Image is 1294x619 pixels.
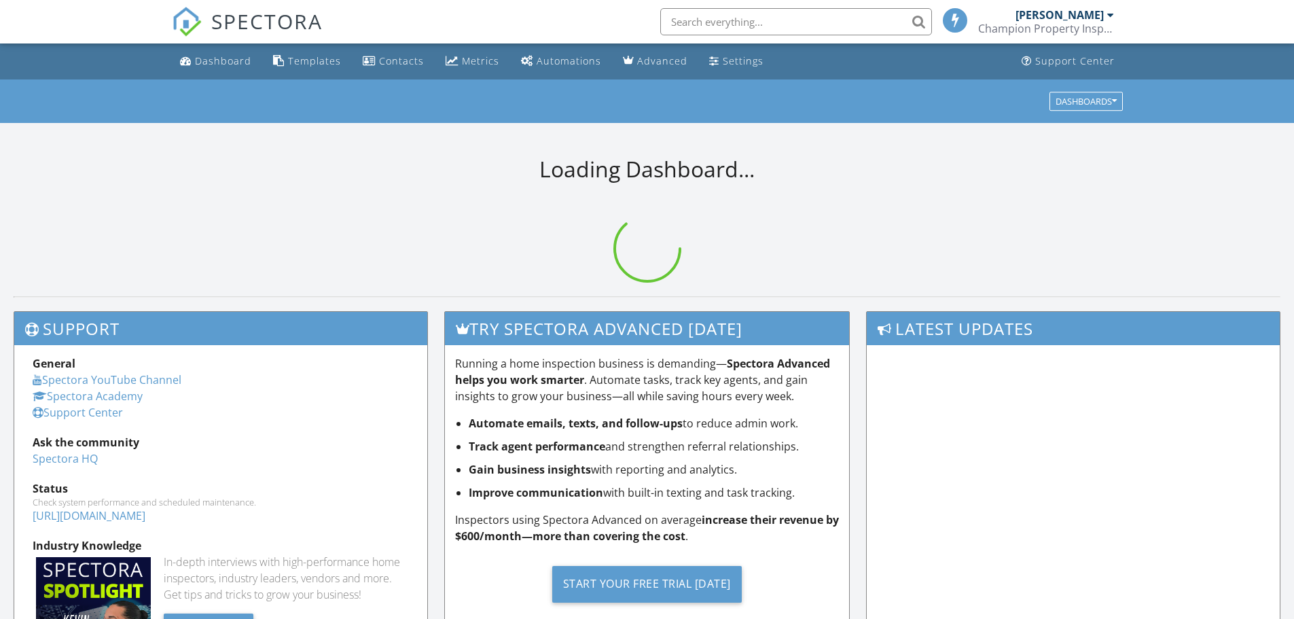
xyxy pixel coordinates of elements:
div: Dashboard [195,54,251,67]
a: Support Center [33,405,123,420]
strong: Automate emails, texts, and follow-ups [469,416,683,431]
div: Champion Property Inspection LLC [978,22,1114,35]
div: Dashboards [1056,96,1117,106]
div: [PERSON_NAME] [1016,8,1104,22]
div: Start Your Free Trial [DATE] [552,566,742,603]
div: Settings [723,54,763,67]
a: Contacts [357,49,429,74]
img: The Best Home Inspection Software - Spectora [172,7,202,37]
div: In-depth interviews with high-performance home inspectors, industry leaders, vendors and more. Ge... [164,554,409,603]
li: with built-in texting and task tracking. [469,484,840,501]
div: Check system performance and scheduled maintenance. [33,497,409,508]
h3: Try spectora advanced [DATE] [445,312,850,345]
a: Dashboard [175,49,257,74]
a: Spectora YouTube Channel [33,372,181,387]
div: Industry Knowledge [33,537,409,554]
a: Spectora Academy [33,389,143,404]
a: Start Your Free Trial [DATE] [455,555,840,613]
input: Search everything... [660,8,932,35]
p: Running a home inspection business is demanding— . Automate tasks, track key agents, and gain ins... [455,355,840,404]
button: Dashboards [1049,92,1123,111]
a: Automations (Basic) [516,49,607,74]
li: to reduce admin work. [469,415,840,431]
a: Support Center [1016,49,1120,74]
p: Inspectors using Spectora Advanced on average . [455,512,840,544]
a: Metrics [440,49,505,74]
strong: Track agent performance [469,439,605,454]
strong: General [33,356,75,371]
div: Status [33,480,409,497]
strong: Spectora Advanced helps you work smarter [455,356,830,387]
div: Contacts [379,54,424,67]
strong: increase their revenue by $600/month—more than covering the cost [455,512,839,544]
a: Templates [268,49,346,74]
a: Spectora HQ [33,451,98,466]
div: Support Center [1035,54,1115,67]
li: with reporting and analytics. [469,461,840,478]
a: Advanced [617,49,693,74]
div: Ask the community [33,434,409,450]
strong: Improve communication [469,485,603,500]
h3: Latest Updates [867,312,1280,345]
div: Metrics [462,54,499,67]
a: Settings [704,49,769,74]
strong: Gain business insights [469,462,591,477]
a: SPECTORA [172,18,323,47]
div: Templates [288,54,341,67]
li: and strengthen referral relationships. [469,438,840,455]
div: Advanced [637,54,687,67]
div: Automations [537,54,601,67]
span: SPECTORA [211,7,323,35]
h3: Support [14,312,427,345]
a: [URL][DOMAIN_NAME] [33,508,145,523]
